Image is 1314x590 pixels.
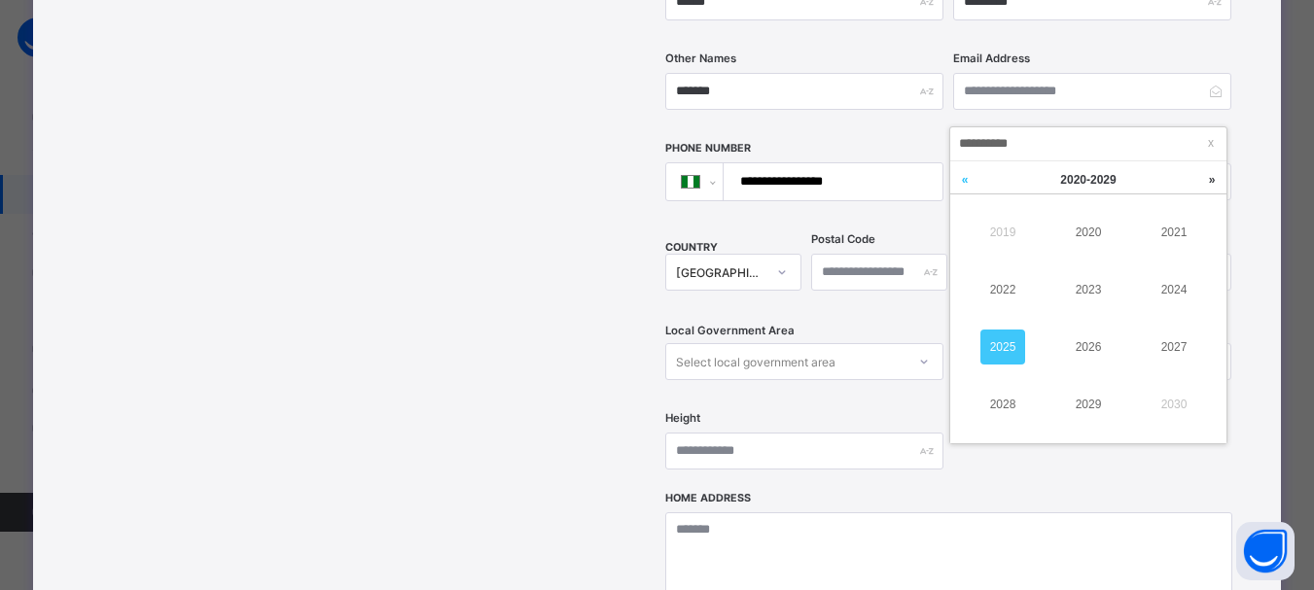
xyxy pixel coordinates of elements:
td: 2028 [960,376,1046,434]
a: 2030 [1152,387,1196,422]
a: Next decade [1197,161,1226,198]
td: 2021 [1131,203,1217,260]
label: Phone Number [665,142,751,155]
a: Last decade [950,161,979,198]
a: 2019 [980,215,1025,250]
a: 2022 [980,272,1025,307]
a: 2020 [1066,215,1111,250]
a: 2028 [980,387,1025,422]
label: Email Address [953,52,1030,65]
td: 2025 [960,319,1046,376]
td: 2027 [1131,319,1217,376]
label: Height [665,411,700,425]
td: 2030 [1131,376,1217,434]
span: Local Government Area [665,324,795,337]
a: 2024 [1152,272,1196,307]
a: 2026 [1066,330,1111,364]
a: 2025 [980,330,1025,364]
span: COUNTRY [665,241,718,254]
td: 2024 [1131,260,1217,318]
label: Postal Code [811,232,875,246]
td: 2019 [960,203,1046,260]
td: 2022 [960,260,1046,318]
a: 2027 [1152,330,1196,364]
td: 2020 [1046,203,1131,260]
label: Home Address [665,492,751,504]
a: 2021 [1152,215,1196,250]
a: 2029 [1066,387,1111,422]
td: 2023 [1046,260,1131,318]
td: 2026 [1046,319,1131,376]
a: 2020-2029 [1001,161,1176,198]
div: Select local government area [676,343,835,380]
label: Other Names [665,52,736,65]
td: 2029 [1046,376,1131,434]
a: 2023 [1066,272,1111,307]
span: 2020 - 2029 [1060,173,1116,187]
div: [GEOGRAPHIC_DATA] [676,265,765,280]
button: Open asap [1236,522,1295,580]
